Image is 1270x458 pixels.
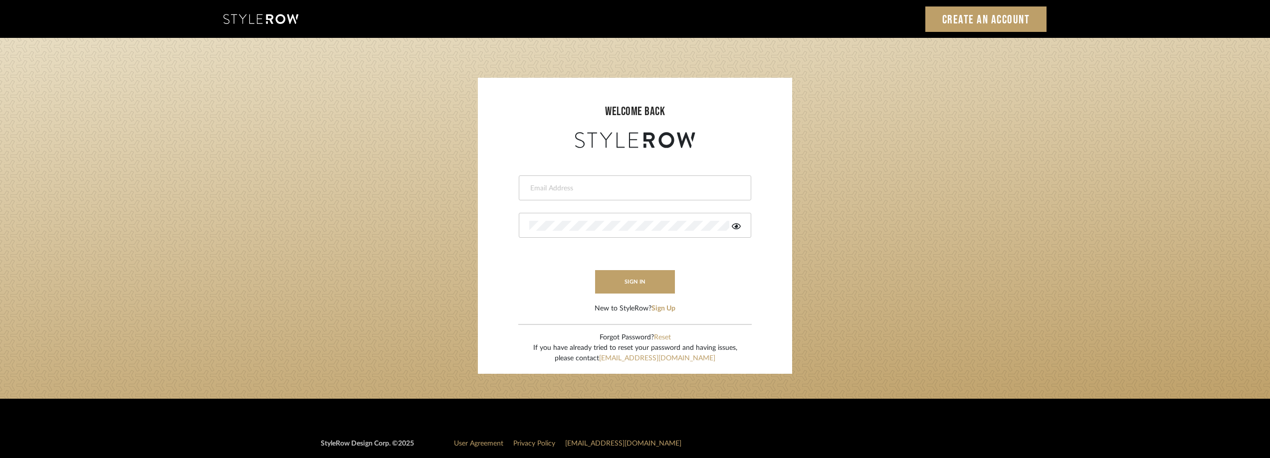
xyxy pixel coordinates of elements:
[513,440,555,447] a: Privacy Policy
[925,6,1047,32] a: Create an Account
[488,103,782,121] div: welcome back
[565,440,681,447] a: [EMAIL_ADDRESS][DOMAIN_NAME]
[599,355,715,362] a: [EMAIL_ADDRESS][DOMAIN_NAME]
[654,332,671,343] button: Reset
[529,183,738,193] input: Email Address
[595,270,675,294] button: sign in
[454,440,503,447] a: User Agreement
[651,304,675,314] button: Sign Up
[595,304,675,314] div: New to StyleRow?
[321,439,414,457] div: StyleRow Design Corp. ©2025
[533,343,737,364] div: If you have already tried to reset your password and having issues, please contact
[533,332,737,343] div: Forgot Password?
